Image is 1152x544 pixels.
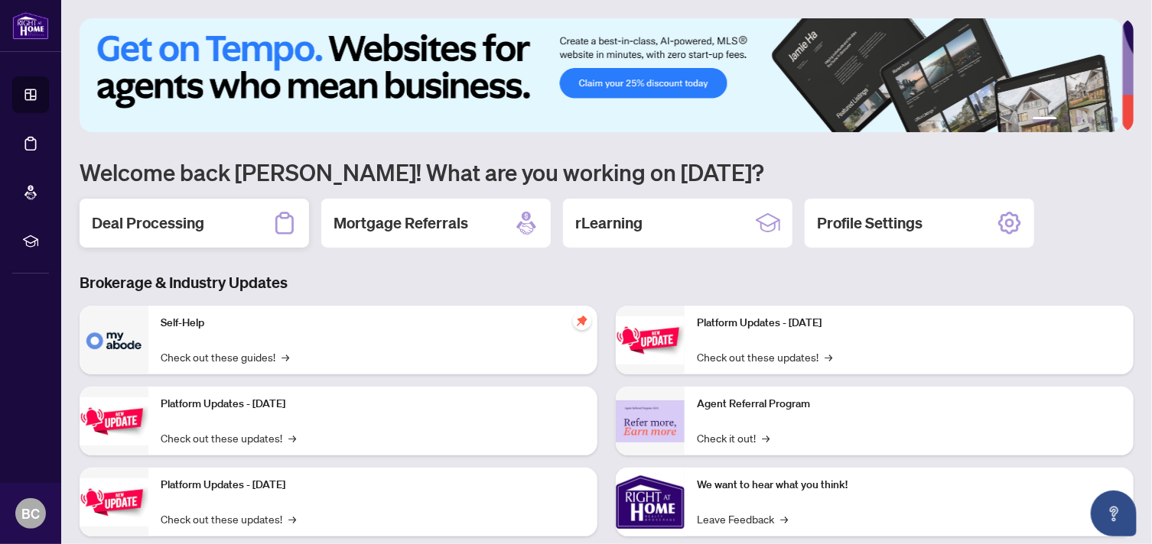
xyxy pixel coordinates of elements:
h2: Mortgage Referrals [334,212,468,234]
span: → [780,510,788,527]
a: Leave Feedback→ [697,510,788,527]
button: 6 [1112,117,1118,123]
h2: Profile Settings [817,212,923,234]
p: Platform Updates - [DATE] [161,396,585,413]
span: pushpin [573,312,591,330]
img: We want to hear what you think! [616,468,685,536]
img: Platform Updates - July 21, 2025 [80,478,148,526]
span: → [288,510,296,527]
h2: Deal Processing [92,212,204,234]
h2: rLearning [575,212,643,234]
p: Platform Updates - [DATE] [697,315,1121,332]
a: Check out these updates!→ [161,429,296,446]
h1: Welcome back [PERSON_NAME]! What are you working on [DATE]? [80,157,1134,186]
img: logo [12,11,49,40]
a: Check out these updates!→ [161,510,296,527]
h3: Brokerage & Industry Updates [80,272,1134,293]
span: → [281,348,289,365]
span: BC [21,503,40,524]
button: 1 [1033,117,1057,123]
p: Platform Updates - [DATE] [161,477,585,494]
a: Check out these guides!→ [161,348,289,365]
span: → [288,429,296,446]
a: Check out these updates!→ [697,348,832,365]
p: We want to hear what you think! [697,477,1121,494]
img: Agent Referral Program [616,400,685,442]
button: Open asap [1091,491,1137,536]
img: Slide 0 [80,18,1122,132]
span: → [762,429,770,446]
a: Check it out!→ [697,429,770,446]
span: → [825,348,832,365]
button: 5 [1100,117,1106,123]
button: 2 [1063,117,1069,123]
img: Self-Help [80,306,148,374]
button: 3 [1076,117,1082,123]
p: Agent Referral Program [697,396,1121,413]
img: Platform Updates - June 23, 2025 [616,316,685,364]
p: Self-Help [161,315,585,332]
img: Platform Updates - September 16, 2025 [80,397,148,445]
button: 4 [1088,117,1094,123]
